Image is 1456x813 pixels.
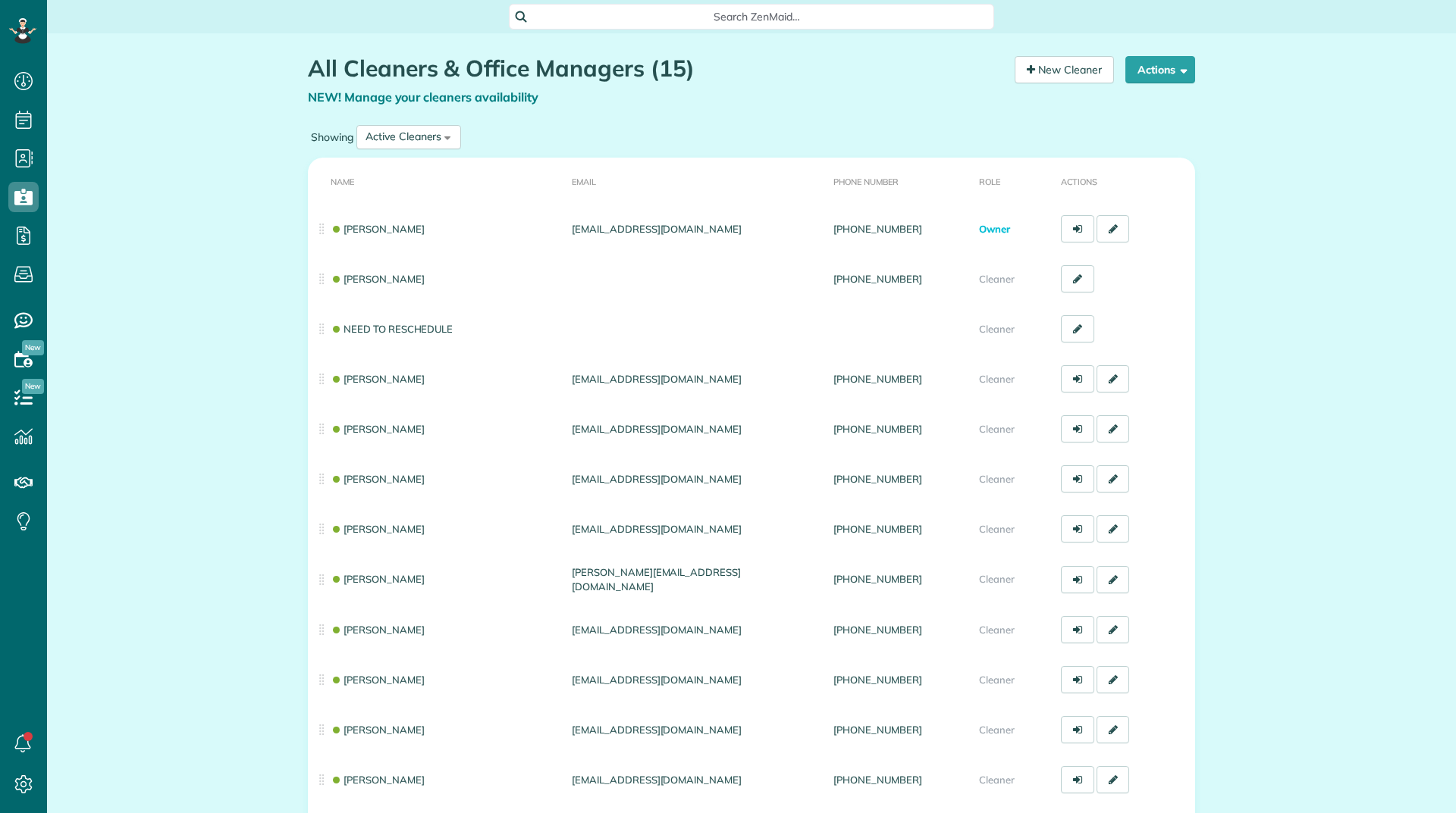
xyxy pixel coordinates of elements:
[331,624,425,636] a: [PERSON_NAME]
[331,573,425,585] a: [PERSON_NAME]
[331,473,425,485] a: [PERSON_NAME]
[566,705,827,755] td: [EMAIL_ADDRESS][DOMAIN_NAME]
[979,624,1015,636] span: Cleaner
[833,373,921,385] a: [PHONE_NUMBER]
[979,273,1015,285] span: Cleaner
[308,130,356,145] label: Showing
[979,223,1010,235] span: Owner
[833,724,921,736] a: [PHONE_NUMBER]
[366,129,441,145] div: Active Cleaners
[1055,158,1195,204] th: Actions
[979,473,1015,485] span: Cleaner
[308,158,566,204] th: Name
[22,340,44,355] span: New
[308,89,538,105] a: NEW! Manage your cleaners availability
[833,223,921,235] a: [PHONE_NUMBER]
[1125,56,1195,83] button: Actions
[22,379,44,394] span: New
[973,158,1055,204] th: Role
[566,504,827,554] td: [EMAIL_ADDRESS][DOMAIN_NAME]
[566,158,827,204] th: Email
[979,724,1015,736] span: Cleaner
[979,523,1015,535] span: Cleaner
[833,423,921,435] a: [PHONE_NUMBER]
[331,674,425,686] a: [PERSON_NAME]
[979,674,1015,686] span: Cleaner
[566,605,827,655] td: [EMAIL_ADDRESS][DOMAIN_NAME]
[833,774,921,786] a: [PHONE_NUMBER]
[833,473,921,485] a: [PHONE_NUMBER]
[331,323,453,335] a: NEED TO RESCHEDULE
[979,423,1015,435] span: Cleaner
[833,674,921,686] a: [PHONE_NUMBER]
[566,204,827,254] td: [EMAIL_ADDRESS][DOMAIN_NAME]
[1015,56,1114,83] a: New Cleaner
[979,774,1015,786] span: Cleaner
[566,354,827,404] td: [EMAIL_ADDRESS][DOMAIN_NAME]
[331,273,425,285] a: [PERSON_NAME]
[833,624,921,636] a: [PHONE_NUMBER]
[331,373,425,385] a: [PERSON_NAME]
[331,774,425,786] a: [PERSON_NAME]
[979,373,1015,385] span: Cleaner
[331,423,425,435] a: [PERSON_NAME]
[308,56,1003,81] h1: All Cleaners & Office Managers (15)
[566,655,827,705] td: [EMAIL_ADDRESS][DOMAIN_NAME]
[331,724,425,736] a: [PERSON_NAME]
[833,523,921,535] a: [PHONE_NUMBER]
[833,273,921,285] a: [PHONE_NUMBER]
[566,554,827,605] td: [PERSON_NAME][EMAIL_ADDRESS][DOMAIN_NAME]
[827,158,973,204] th: Phone number
[979,573,1015,585] span: Cleaner
[566,755,827,805] td: [EMAIL_ADDRESS][DOMAIN_NAME]
[833,573,921,585] a: [PHONE_NUMBER]
[979,323,1015,335] span: Cleaner
[566,404,827,454] td: [EMAIL_ADDRESS][DOMAIN_NAME]
[331,523,425,535] a: [PERSON_NAME]
[566,454,827,504] td: [EMAIL_ADDRESS][DOMAIN_NAME]
[331,223,425,235] a: [PERSON_NAME]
